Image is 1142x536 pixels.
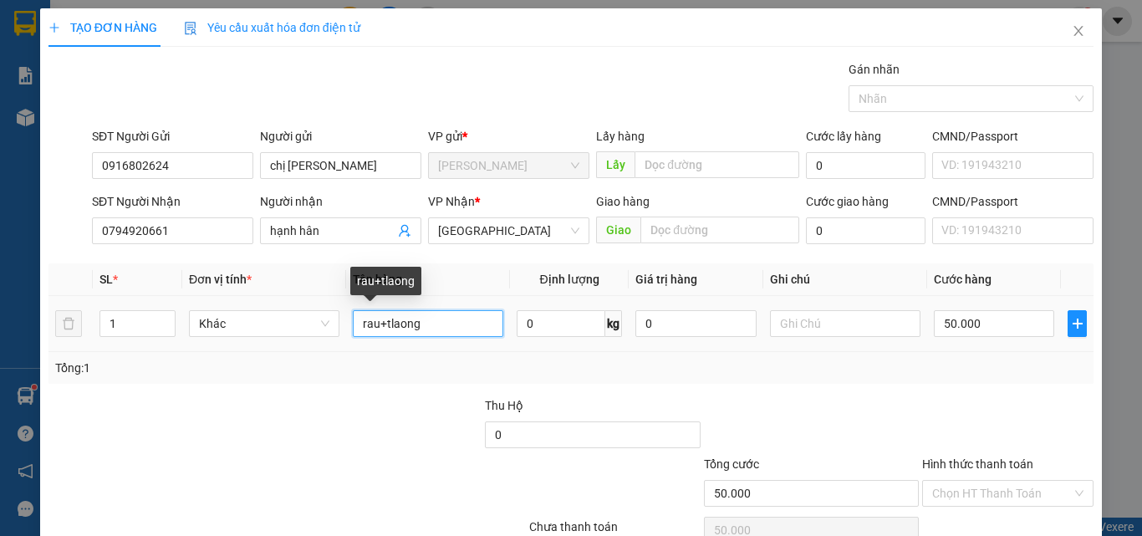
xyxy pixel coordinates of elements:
[350,267,421,295] div: rau+tlaong
[485,399,523,412] span: Thu Hộ
[55,359,442,377] div: Tổng: 1
[260,127,421,145] div: Người gửi
[189,273,252,286] span: Đơn vị tính
[55,310,82,337] button: delete
[770,310,920,337] input: Ghi Chú
[539,273,599,286] span: Định lượng
[806,195,889,208] label: Cước giao hàng
[922,457,1033,471] label: Hình thức thanh toán
[48,22,60,33] span: plus
[640,217,799,243] input: Dọc đường
[763,263,927,296] th: Ghi chú
[605,310,622,337] span: kg
[596,195,650,208] span: Giao hàng
[635,310,756,337] input: 0
[99,273,113,286] span: SL
[806,152,925,179] input: Cước lấy hàng
[48,21,157,34] span: TẠO ĐƠN HÀNG
[92,192,253,211] div: SĐT Người Nhận
[184,22,197,35] img: icon
[428,195,475,208] span: VP Nhận
[92,127,253,145] div: SĐT Người Gửi
[596,217,640,243] span: Giao
[596,130,645,143] span: Lấy hàng
[932,192,1094,211] div: CMND/Passport
[353,310,503,337] input: VD: Bàn, Ghế
[1068,317,1086,330] span: plus
[635,151,799,178] input: Dọc đường
[398,224,411,237] span: user-add
[596,151,635,178] span: Lấy
[932,127,1094,145] div: CMND/Passport
[635,273,697,286] span: Giá trị hàng
[934,273,992,286] span: Cước hàng
[438,218,579,243] span: Đà Lạt
[704,457,759,471] span: Tổng cước
[806,217,925,244] input: Cước giao hàng
[438,153,579,178] span: Phan Thiết
[199,311,329,336] span: Khác
[260,192,421,211] div: Người nhận
[849,63,900,76] label: Gán nhãn
[806,130,881,143] label: Cước lấy hàng
[1072,24,1085,38] span: close
[428,127,589,145] div: VP gửi
[184,21,360,34] span: Yêu cầu xuất hóa đơn điện tử
[1055,8,1102,55] button: Close
[1068,310,1087,337] button: plus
